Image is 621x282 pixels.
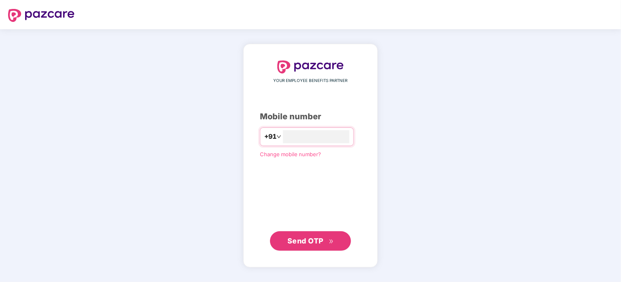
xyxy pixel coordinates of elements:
[8,9,74,22] img: logo
[277,60,344,73] img: logo
[270,231,351,251] button: Send OTPdouble-right
[329,239,334,244] span: double-right
[287,237,323,245] span: Send OTP
[260,151,321,157] a: Change mobile number?
[264,131,276,142] span: +91
[260,110,361,123] div: Mobile number
[276,134,281,139] span: down
[274,77,348,84] span: YOUR EMPLOYEE BENEFITS PARTNER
